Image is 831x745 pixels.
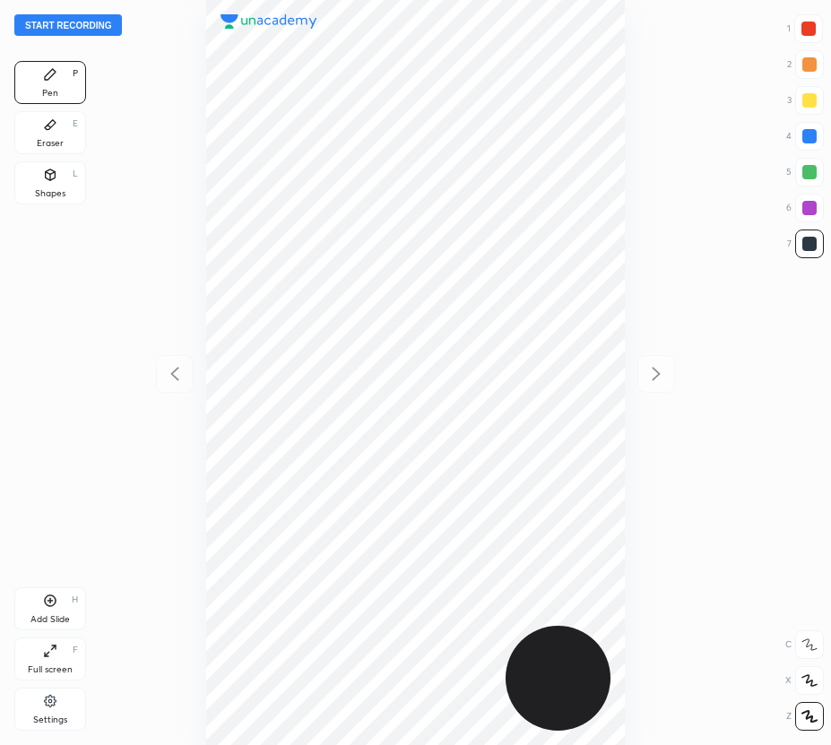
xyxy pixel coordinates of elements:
[28,665,73,674] div: Full screen
[786,702,824,731] div: Z
[786,122,824,151] div: 4
[37,139,64,148] div: Eraser
[42,89,58,98] div: Pen
[786,194,824,222] div: 6
[785,666,824,695] div: X
[787,86,824,115] div: 3
[73,119,78,128] div: E
[72,595,78,604] div: H
[787,14,823,43] div: 1
[221,14,317,29] img: logo.38c385cc.svg
[73,69,78,78] div: P
[787,230,824,258] div: 7
[33,715,67,724] div: Settings
[73,645,78,654] div: F
[35,189,65,198] div: Shapes
[73,169,78,178] div: L
[14,14,122,36] button: Start recording
[786,158,824,186] div: 5
[787,50,824,79] div: 2
[30,615,70,624] div: Add Slide
[785,630,824,659] div: C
